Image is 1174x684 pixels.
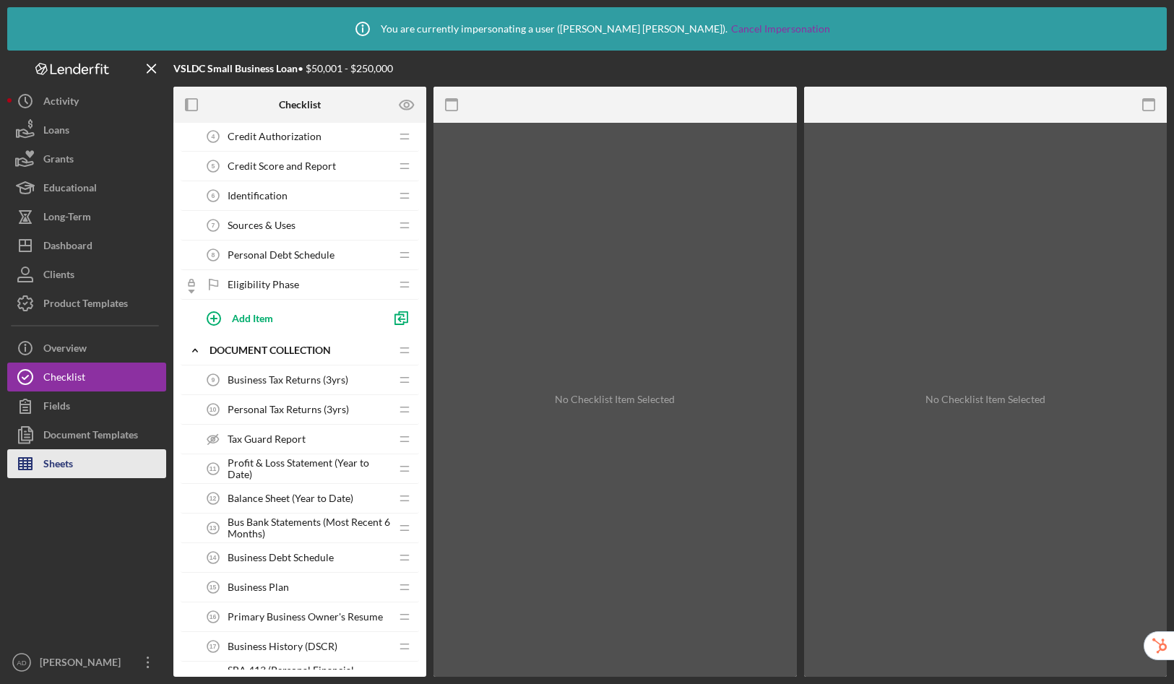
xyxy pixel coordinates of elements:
[210,584,217,591] tspan: 15
[210,495,217,502] tspan: 12
[7,173,166,202] button: Educational
[212,222,215,229] tspan: 7
[173,62,298,74] b: VSLDC Small Business Loan
[210,643,217,650] tspan: 17
[212,251,215,259] tspan: 8
[43,202,91,235] div: Long-Term
[212,163,215,170] tspan: 5
[7,231,166,260] button: Dashboard
[210,406,217,413] tspan: 10
[228,190,288,202] span: Identification
[228,249,334,261] span: Personal Debt Schedule
[195,303,383,332] button: Add Item
[43,363,85,395] div: Checklist
[36,648,130,680] div: [PERSON_NAME]
[43,289,128,321] div: Product Templates
[555,394,675,405] div: No Checklist Item Selected
[210,345,390,356] div: Document Collection
[173,63,393,74] div: • $50,001 - $250,000
[7,334,166,363] button: Overview
[43,116,69,148] div: Loans
[43,260,74,293] div: Clients
[228,516,390,540] span: Bus Bank Statements (Most Recent 6 Months)
[228,641,337,652] span: Business History (DSCR)
[228,493,353,504] span: Balance Sheet (Year to Date)
[7,116,166,144] button: Loans
[731,23,830,35] a: Cancel Impersonation
[7,391,166,420] button: Fields
[228,131,321,142] span: Credit Authorization
[228,279,299,290] span: Eligibility Phase
[17,659,26,667] text: AD
[228,374,348,386] span: Business Tax Returns (3yrs)
[228,160,336,172] span: Credit Score and Report
[210,613,217,620] tspan: 16
[279,99,321,111] b: Checklist
[7,260,166,289] button: Clients
[43,87,79,119] div: Activity
[43,144,74,177] div: Grants
[228,457,390,480] span: Profit & Loss Statement (Year to Date)
[43,420,138,453] div: Document Templates
[7,363,166,391] button: Checklist
[43,231,92,264] div: Dashboard
[7,87,166,116] button: Activity
[7,144,166,173] button: Grants
[43,449,73,482] div: Sheets
[228,611,383,623] span: Primary Business Owner's Resume
[228,220,295,231] span: Sources & Uses
[212,133,215,140] tspan: 4
[7,420,166,449] button: Document Templates
[228,433,306,445] span: Tax Guard Report
[345,11,830,47] div: You are currently impersonating a user ( [PERSON_NAME] [PERSON_NAME] ).
[43,173,97,206] div: Educational
[7,289,166,318] button: Product Templates
[7,449,166,478] button: Sheets
[228,581,289,593] span: Business Plan
[232,304,273,332] div: Add Item
[212,376,215,384] tspan: 9
[43,391,70,424] div: Fields
[925,394,1045,405] div: No Checklist Item Selected
[7,202,166,231] button: Long-Term
[210,524,217,532] tspan: 13
[210,465,217,472] tspan: 11
[210,554,217,561] tspan: 14
[212,192,215,199] tspan: 6
[228,552,334,563] span: Business Debt Schedule
[7,648,166,677] button: AD[PERSON_NAME]
[43,334,87,366] div: Overview
[228,404,349,415] span: Personal Tax Returns (3yrs)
